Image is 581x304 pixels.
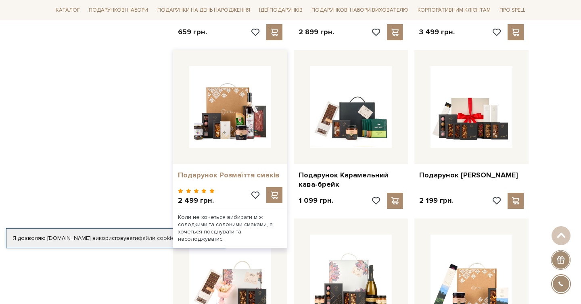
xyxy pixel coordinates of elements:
a: Подарункові набори [86,4,151,17]
div: Я дозволяю [DOMAIN_NAME] використовувати [6,235,225,242]
a: Корпоративним клієнтам [414,3,494,17]
a: Подарунки на День народження [154,4,253,17]
a: Подарункові набори вихователю [308,3,412,17]
p: 659 грн. [178,27,207,37]
p: 1 099 грн. [299,196,333,205]
p: 3 499 грн. [419,27,455,37]
a: Подарунок [PERSON_NAME] [419,171,524,180]
p: 2 199 грн. [419,196,454,205]
a: Подарунок Карамельний кава-брейк [299,171,403,189]
a: файли cookie [138,235,175,242]
a: Каталог [52,4,83,17]
a: Про Spell [496,4,529,17]
p: 2 899 грн. [299,27,334,37]
div: Коли не хочеться вибирати між солодкими та солоними смаками, а хочеться поєднувати та насолоджува... [173,209,287,248]
a: Подарунок Розмаїття смаків [178,171,282,180]
p: 2 499 грн. [178,196,215,205]
a: Ідеї подарунків [256,4,306,17]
